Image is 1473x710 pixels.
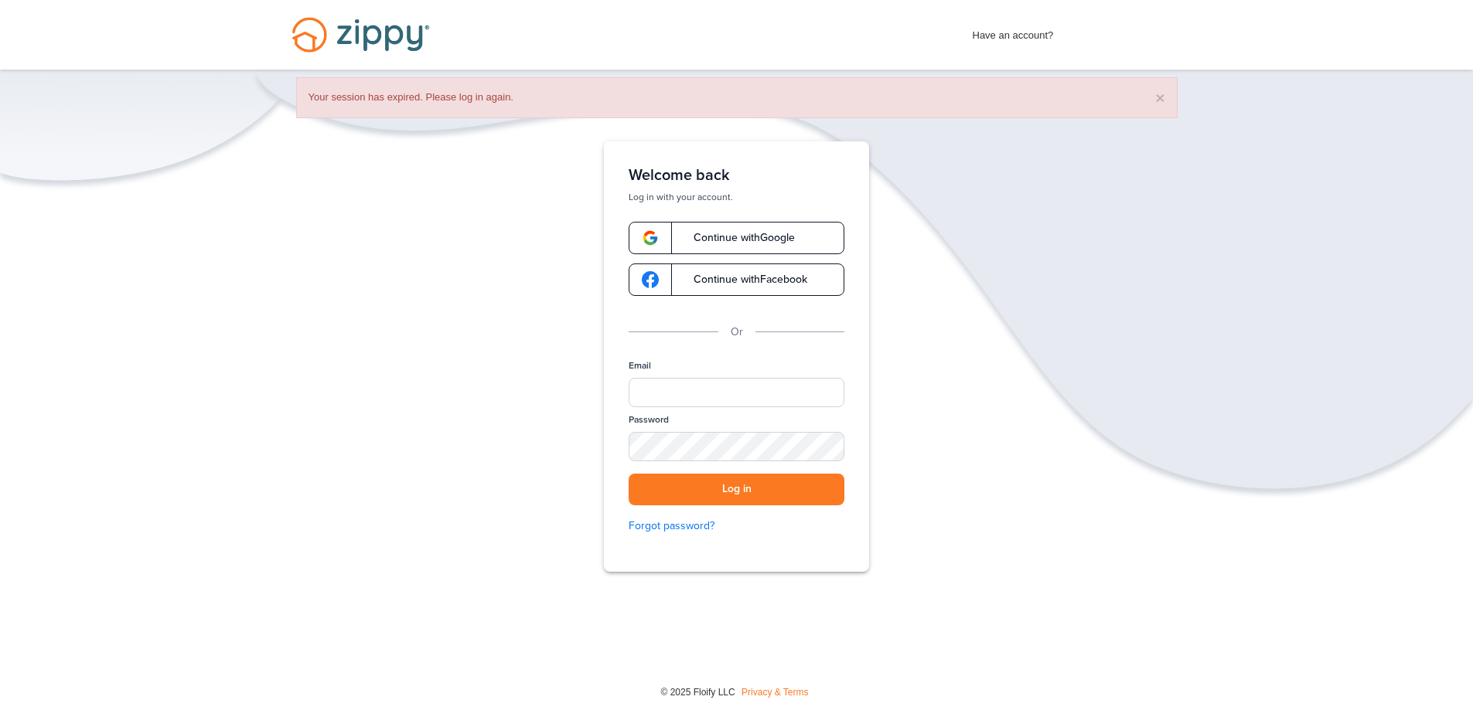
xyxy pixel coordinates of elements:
[642,229,659,246] img: google-logo
[1155,90,1164,106] button: ×
[629,432,844,461] input: Password
[629,166,844,185] h1: Welcome back
[642,271,659,288] img: google-logo
[742,687,808,698] a: Privacy & Terms
[629,378,844,407] input: Email
[629,359,651,372] label: Email
[678,233,795,243] span: Continue with Google
[629,222,844,254] a: google-logoContinue withGoogle
[629,474,844,505] button: Log in
[629,263,844,296] a: google-logoContinue withFacebook
[629,413,669,426] label: Password
[973,19,1054,44] span: Have an account?
[629,518,844,535] a: Forgot password?
[296,77,1178,118] div: Your session has expired. Please log in again.
[660,687,735,698] span: © 2025 Floify LLC
[678,274,807,285] span: Continue with Facebook
[731,324,743,341] p: Or
[629,191,844,203] p: Log in with your account.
